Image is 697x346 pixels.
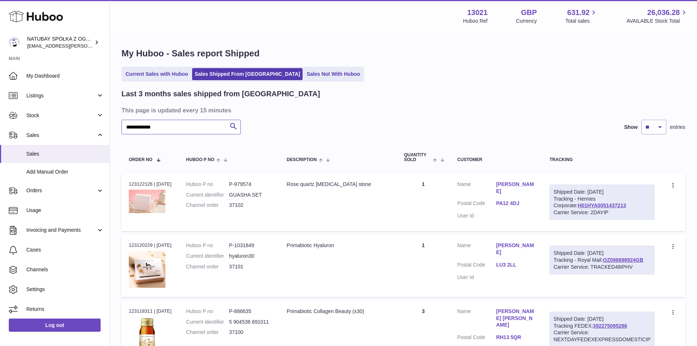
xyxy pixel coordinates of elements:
dt: Channel order [186,202,229,209]
span: Sales [26,150,104,157]
dt: Postal Code [457,334,496,343]
span: Usage [26,207,104,214]
span: My Dashboard [26,72,104,79]
img: Guasha-1.webp [129,190,165,213]
td: 1 [397,235,450,297]
dt: Channel order [186,329,229,336]
div: Tracking - Hermes Corporate: [550,185,655,220]
div: 123122126 | [DATE] [129,181,172,187]
img: 130211740407413.jpg [129,251,165,288]
dt: User Id [457,274,496,281]
dt: Current identifier [186,319,229,325]
div: Huboo Ref [463,18,488,25]
div: NATUBAY SPÓŁKA Z OGRANICZONĄ ODPOWIEDZIALNOŚCIĄ [27,36,93,49]
dd: GUASHA SET [229,191,272,198]
dt: Huboo P no [186,181,229,188]
label: Show [624,124,638,131]
span: Quantity Sold [404,153,431,162]
div: Currency [516,18,537,25]
strong: 13021 [467,8,488,18]
a: Log out [9,319,101,332]
a: H01HYA0051437213 [578,202,626,208]
span: Description [287,157,317,162]
strong: GBP [521,8,537,18]
span: entries [670,124,685,131]
dt: Huboo P no [186,242,229,249]
a: 631.92 Total sales [565,8,598,25]
dt: Channel order [186,263,229,270]
dt: Name [457,242,496,258]
div: Carrier Service: NEXTDAYFEDEXEXPRESSDOMESTICIP [554,329,651,343]
dt: Postal Code [457,200,496,209]
td: 1 [397,174,450,231]
a: OZ098698924GB [603,257,644,263]
div: Customer [457,157,535,162]
div: Shipped Date: [DATE] [554,250,651,257]
span: Order No [129,157,153,162]
a: Current Sales with Huboo [123,68,191,80]
div: Carrier Service: 2DAYIP [554,209,651,216]
div: Shipped Date: [DATE] [554,189,651,196]
span: [EMAIL_ADDRESS][PERSON_NAME][DOMAIN_NAME] [27,43,147,49]
span: Invoicing and Payments [26,227,96,234]
span: Listings [26,92,96,99]
dt: User Id [457,212,496,219]
span: Sales [26,132,96,139]
a: [PERSON_NAME] [496,181,535,195]
img: kacper.antkowski@natubay.pl [9,37,20,48]
span: Returns [26,306,104,313]
div: Shipped Date: [DATE] [554,316,651,323]
span: Settings [26,286,104,293]
span: 26,036.28 [647,8,680,18]
a: Sales Not With Huboo [304,68,363,80]
dd: 37100 [229,329,272,336]
div: Primabiotic Hyaluron [287,242,390,249]
dt: Name [457,181,496,197]
dt: Huboo P no [186,308,229,315]
div: Rose quartz [MEDICAL_DATA] stone [287,181,390,188]
span: Huboo P no [186,157,214,162]
a: [PERSON_NAME] [PERSON_NAME] [496,308,535,329]
span: AVAILABLE Stock Total [626,18,688,25]
dt: Postal Code [457,261,496,270]
dd: 37101 [229,263,272,270]
dd: hyaluron30 [229,253,272,260]
dt: Name [457,308,496,331]
a: LU3 2LL [496,261,535,268]
dd: 5 904538 691011 [229,319,272,325]
a: 26,036.28 AVAILABLE Stock Total [626,8,688,25]
div: Primabiotic Collagen Beauty (x30) [287,308,390,315]
span: Cases [26,246,104,253]
span: Channels [26,266,104,273]
a: 392275095286 [593,323,627,329]
span: 631.92 [567,8,589,18]
div: Tracking - Royal Mail: [550,246,655,275]
a: RH13 5QR [496,334,535,341]
h2: Last 3 months sales shipped from [GEOGRAPHIC_DATA] [121,89,320,99]
div: Carrier Service: TRACKED48IPHV [554,264,651,271]
a: PA12 4DJ [496,200,535,207]
span: Total sales [565,18,598,25]
dt: Current identifier [186,253,229,260]
dd: P-979574 [229,181,272,188]
span: Orders [26,187,96,194]
dd: P-886635 [229,308,272,315]
h1: My Huboo - Sales report Shipped [121,48,685,59]
a: [PERSON_NAME] [496,242,535,256]
div: Tracking [550,157,655,162]
dt: Current identifier [186,191,229,198]
span: Stock [26,112,96,119]
dd: P-1031849 [229,242,272,249]
a: Sales Shipped From [GEOGRAPHIC_DATA] [192,68,303,80]
div: 123120229 | [DATE] [129,242,172,249]
span: Add Manual Order [26,168,104,175]
dd: 37102 [229,202,272,209]
div: 123118311 | [DATE] [129,308,172,315]
h3: This page is updated every 15 minutes [121,106,683,114]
